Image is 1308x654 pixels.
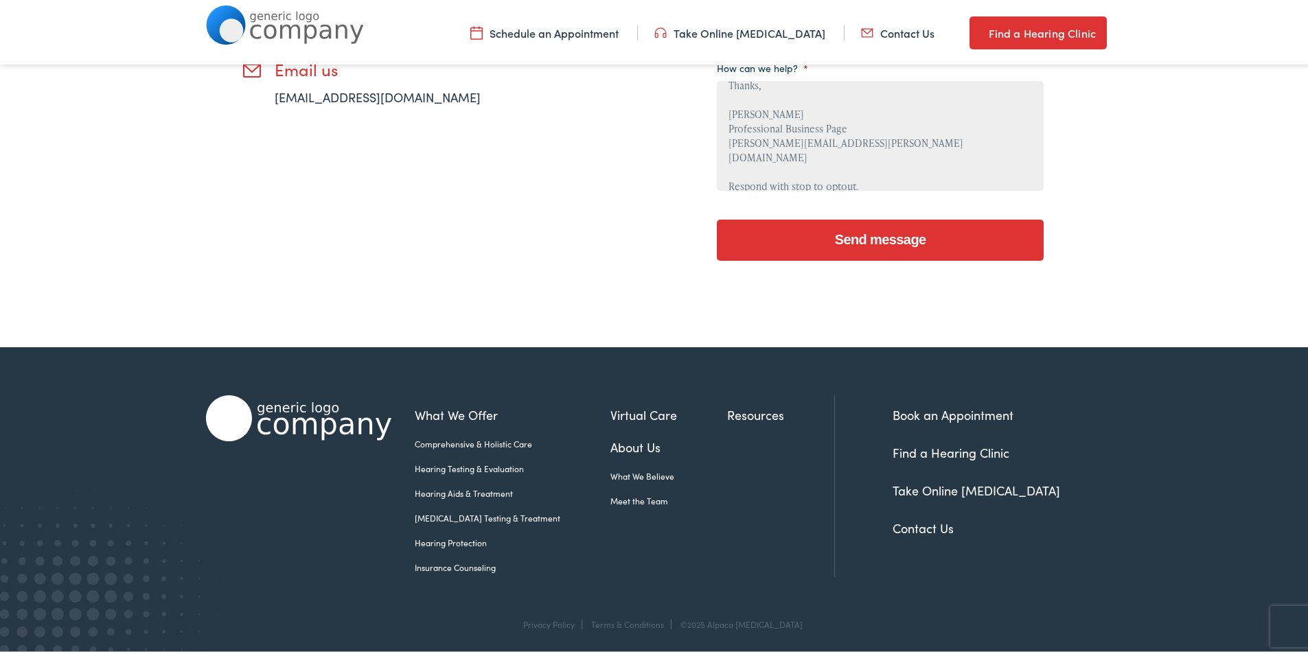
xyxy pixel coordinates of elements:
[415,403,610,421] a: What We Offer
[275,86,481,103] a: [EMAIL_ADDRESS][DOMAIN_NAME]
[415,484,610,497] a: Hearing Aids & Treatment
[861,23,873,38] img: utility icon
[415,534,610,546] a: Hearing Protection
[654,23,667,38] img: utility icon
[470,23,619,38] a: Schedule an Appointment
[610,435,727,454] a: About Us
[415,509,610,522] a: [MEDICAL_DATA] Testing & Treatment
[470,23,483,38] img: utility icon
[893,441,1009,458] a: Find a Hearing Clinic
[717,59,808,71] label: How can we help?
[717,217,1044,258] input: Send message
[275,57,522,77] h3: Email us
[727,403,834,421] a: Resources
[610,403,727,421] a: Virtual Care
[523,616,575,627] a: Privacy Policy
[861,23,934,38] a: Contact Us
[969,14,1107,47] a: Find a Hearing Clinic
[969,22,982,38] img: utility icon
[893,517,954,534] a: Contact Us
[591,616,664,627] a: Terms & Conditions
[610,467,727,480] a: What We Believe
[415,559,610,571] a: Insurance Counseling
[893,479,1060,496] a: Take Online [MEDICAL_DATA]
[893,404,1013,421] a: Book an Appointment
[206,393,391,439] img: Alpaca Audiology
[415,460,610,472] a: Hearing Testing & Evaluation
[610,492,727,504] a: Meet the Team
[654,23,825,38] a: Take Online [MEDICAL_DATA]
[415,435,610,447] a: Comprehensive & Holistic Care
[674,617,803,627] div: ©2025 Alpaca [MEDICAL_DATA]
